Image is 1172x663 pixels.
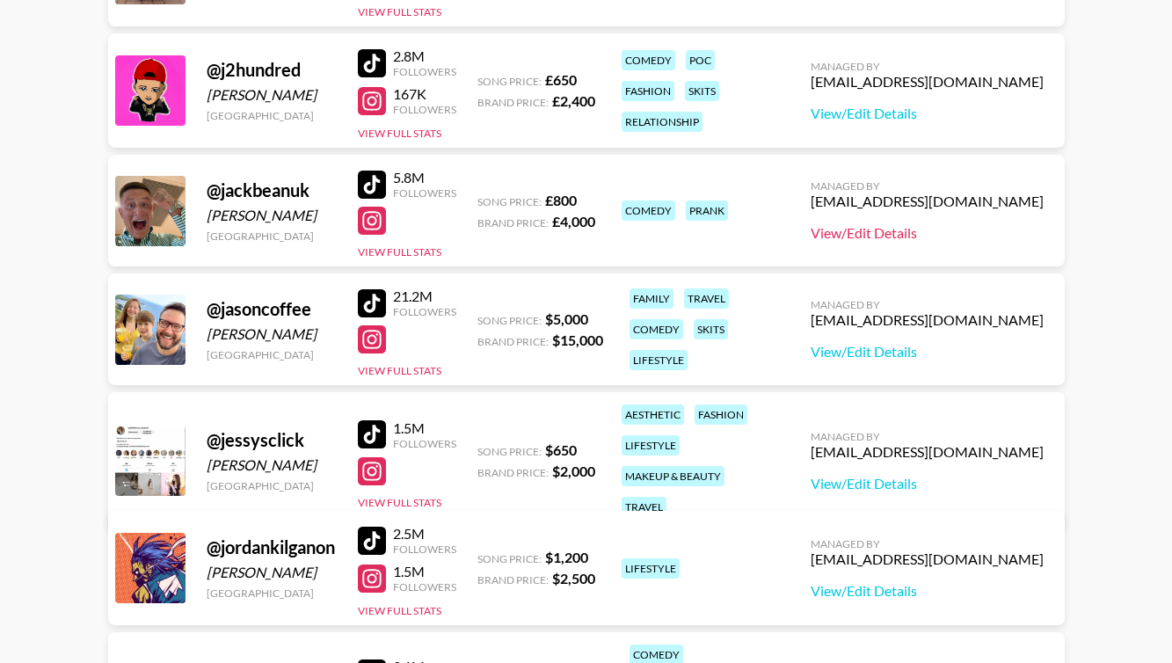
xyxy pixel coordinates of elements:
[477,195,542,208] span: Song Price:
[811,224,1044,242] a: View/Edit Details
[622,497,666,517] div: travel
[695,404,747,425] div: fashion
[477,573,549,586] span: Brand Price:
[545,310,588,327] strong: $ 5,000
[207,298,337,320] div: @ jasoncoffee
[552,92,595,109] strong: £ 2,400
[630,288,673,309] div: family
[207,207,337,224] div: [PERSON_NAME]
[552,331,603,348] strong: $ 15,000
[811,343,1044,361] a: View/Edit Details
[477,445,542,458] span: Song Price:
[811,105,1044,122] a: View/Edit Details
[552,213,595,229] strong: £ 4,000
[207,348,337,361] div: [GEOGRAPHIC_DATA]
[545,192,577,208] strong: £ 800
[207,229,337,243] div: [GEOGRAPHIC_DATA]
[685,81,719,101] div: skits
[686,50,715,70] div: poc
[207,456,337,474] div: [PERSON_NAME]
[811,311,1044,329] div: [EMAIL_ADDRESS][DOMAIN_NAME]
[393,305,456,318] div: Followers
[393,525,456,543] div: 2.5M
[811,443,1044,461] div: [EMAIL_ADDRESS][DOMAIN_NAME]
[393,169,456,186] div: 5.8M
[477,75,542,88] span: Song Price:
[622,81,674,101] div: fashion
[393,563,456,580] div: 1.5M
[694,319,728,339] div: skits
[207,479,337,492] div: [GEOGRAPHIC_DATA]
[811,193,1044,210] div: [EMAIL_ADDRESS][DOMAIN_NAME]
[477,96,549,109] span: Brand Price:
[207,325,337,343] div: [PERSON_NAME]
[358,127,441,140] button: View Full Stats
[393,47,456,65] div: 2.8M
[477,216,549,229] span: Brand Price:
[393,85,456,103] div: 167K
[207,59,337,81] div: @ j2hundred
[207,536,337,558] div: @ jordankilganon
[684,288,729,309] div: travel
[358,245,441,259] button: View Full Stats
[622,50,675,70] div: comedy
[545,71,577,88] strong: £ 650
[545,441,577,458] strong: $ 650
[545,549,588,565] strong: $ 1,200
[630,319,683,339] div: comedy
[393,580,456,594] div: Followers
[811,179,1044,193] div: Managed By
[811,475,1044,492] a: View/Edit Details
[358,364,441,377] button: View Full Stats
[207,564,337,581] div: [PERSON_NAME]
[207,429,337,451] div: @ jessysclick
[622,466,724,486] div: makeup & beauty
[811,582,1044,600] a: View/Edit Details
[393,186,456,200] div: Followers
[552,570,595,586] strong: $ 2,500
[622,435,680,455] div: lifestyle
[393,437,456,450] div: Followers
[393,103,456,116] div: Followers
[622,112,702,132] div: relationship
[622,200,675,221] div: comedy
[552,463,595,479] strong: $ 2,000
[811,73,1044,91] div: [EMAIL_ADDRESS][DOMAIN_NAME]
[477,552,542,565] span: Song Price:
[811,298,1044,311] div: Managed By
[358,604,441,617] button: View Full Stats
[358,5,441,18] button: View Full Stats
[477,314,542,327] span: Song Price:
[393,543,456,556] div: Followers
[393,419,456,437] div: 1.5M
[622,558,680,579] div: lifestyle
[811,550,1044,568] div: [EMAIL_ADDRESS][DOMAIN_NAME]
[207,586,337,600] div: [GEOGRAPHIC_DATA]
[207,109,337,122] div: [GEOGRAPHIC_DATA]
[686,200,728,221] div: prank
[811,60,1044,73] div: Managed By
[811,537,1044,550] div: Managed By
[393,288,456,305] div: 21.2M
[358,496,441,509] button: View Full Stats
[811,430,1044,443] div: Managed By
[393,65,456,78] div: Followers
[622,404,684,425] div: aesthetic
[477,335,549,348] span: Brand Price:
[207,86,337,104] div: [PERSON_NAME]
[630,350,688,370] div: lifestyle
[207,179,337,201] div: @ jackbeanuk
[477,466,549,479] span: Brand Price:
